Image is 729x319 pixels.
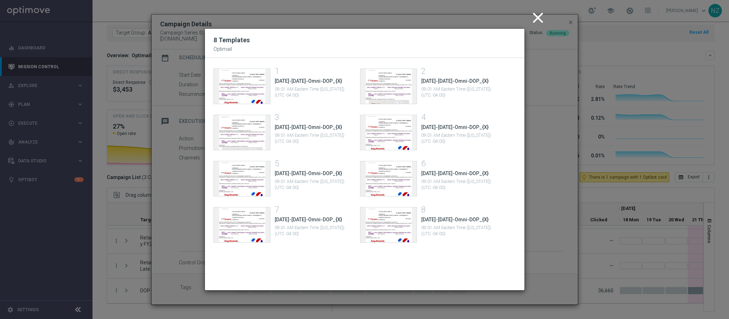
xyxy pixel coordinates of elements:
[275,115,349,121] div: 3
[528,7,550,29] button: close
[275,124,342,130] span: [DATE]-[DATE]-Omni-DOP_{X}
[275,171,342,177] span: [DATE]-[DATE]-Omni-DOP_{X}
[275,217,342,223] span: [DATE]-[DATE]-Omni-DOP_{X}
[421,124,488,130] span: [DATE]-[DATE]-Omni-DOP_{X}
[213,46,516,52] div: Optimail
[275,78,342,84] span: [DATE]-[DATE]-Omni-DOP_{X}
[421,179,496,191] div: 09:01 AM Eastern Time ([US_STATE]) (UTC -04:00)
[421,69,496,75] div: 2
[421,225,496,237] div: 09:01 AM Eastern Time ([US_STATE]) (UTC -04:00)
[421,207,496,213] div: 8
[275,86,349,98] div: 09:01 AM Eastern Time ([US_STATE]) (UTC -04:00)
[529,9,547,27] i: close
[421,161,496,167] div: 6
[421,115,496,121] div: 4
[275,225,349,237] div: 09:01 AM Eastern Time ([US_STATE]) (UTC -04:00)
[275,69,349,75] div: 1
[421,86,496,98] div: 09:01 AM Eastern Time ([US_STATE]) (UTC -04:00)
[275,179,349,191] div: 09:01 AM Eastern Time ([US_STATE]) (UTC -04:00)
[275,207,349,213] div: 7
[275,161,349,167] div: 5
[213,36,516,44] h2: 8 Templates
[275,133,349,145] div: 09:01 AM Eastern Time ([US_STATE]) (UTC -04:00)
[421,171,488,177] span: [DATE]-[DATE]-Omni-DOP_{X}
[421,217,488,223] span: [DATE]-[DATE]-Omni-DOP_{X}
[421,133,496,145] div: 09:01 AM Eastern Time ([US_STATE]) (UTC -04:00)
[421,78,488,84] span: [DATE]-[DATE]-Omni-DOP_{X}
